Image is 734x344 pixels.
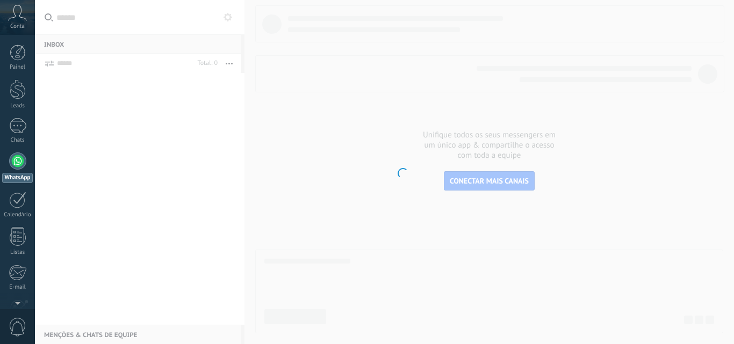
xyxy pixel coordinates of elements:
[2,249,33,256] div: Listas
[2,103,33,109] div: Leads
[2,137,33,144] div: Chats
[2,64,33,71] div: Painel
[2,284,33,291] div: E-mail
[2,173,33,183] div: WhatsApp
[10,23,25,30] span: Conta
[2,211,33,218] div: Calendário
